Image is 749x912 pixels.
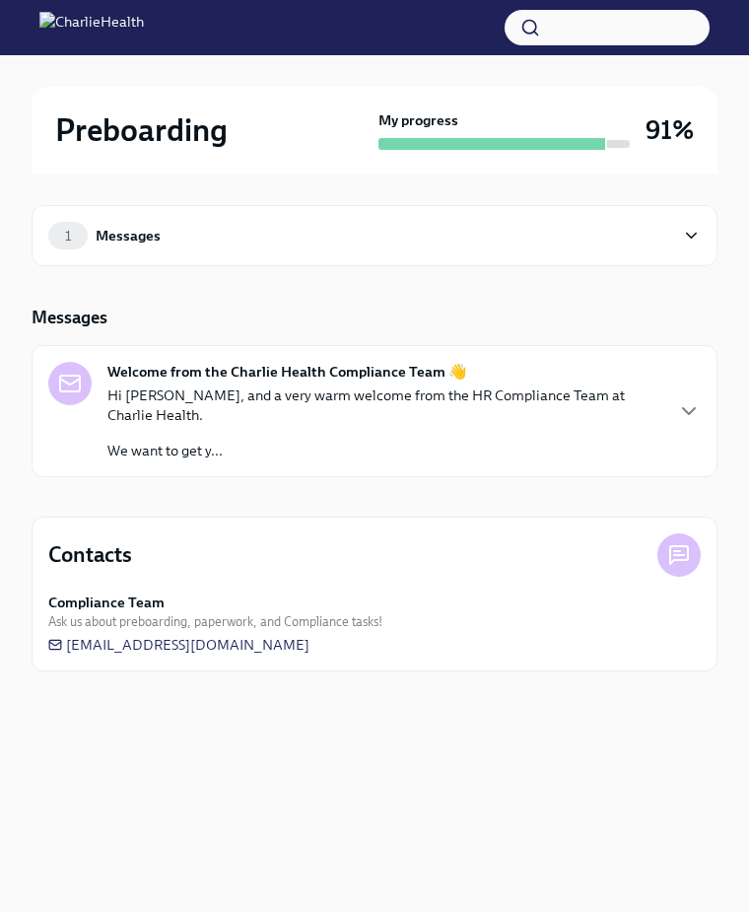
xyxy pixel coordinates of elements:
img: CharlieHealth [39,12,144,43]
p: We want to get y... [107,441,661,460]
span: Ask us about preboarding, paperwork, and Compliance tasks! [48,612,382,631]
h5: Messages [32,306,107,329]
h2: Preboarding [55,110,228,150]
strong: Compliance Team [48,593,165,612]
p: Hi [PERSON_NAME], and a very warm welcome from the HR Compliance Team at Charlie Health. [107,386,661,425]
h3: 91% [646,112,694,148]
h4: Contacts [48,540,132,570]
span: 1 [53,229,83,244]
strong: My progress [378,110,458,130]
strong: Welcome from the Charlie Health Compliance Team 👋 [107,362,467,382]
div: Messages [96,225,161,246]
a: [EMAIL_ADDRESS][DOMAIN_NAME] [48,635,309,655]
